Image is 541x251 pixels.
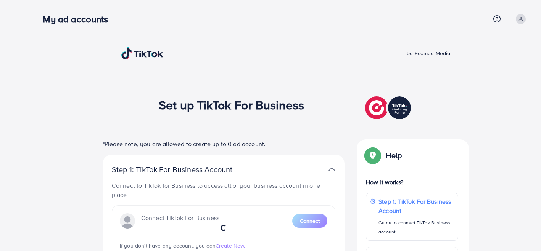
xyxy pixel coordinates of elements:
[112,165,257,174] p: Step 1: TikTok For Business Account
[103,139,345,149] p: *Please note, you are allowed to create up to 0 ad account.
[43,14,114,25] h3: My ad accounts
[407,50,450,57] span: by Ecomdy Media
[328,164,335,175] img: TikTok partner
[378,197,454,215] p: Step 1: TikTok For Business Account
[159,98,304,112] h1: Set up TikTok For Business
[366,149,380,162] img: Popup guide
[121,47,163,59] img: TikTok
[378,218,454,237] p: Guide to connect TikTok Business account
[365,94,413,121] img: TikTok partner
[366,177,459,187] p: How it works?
[386,151,402,160] p: Help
